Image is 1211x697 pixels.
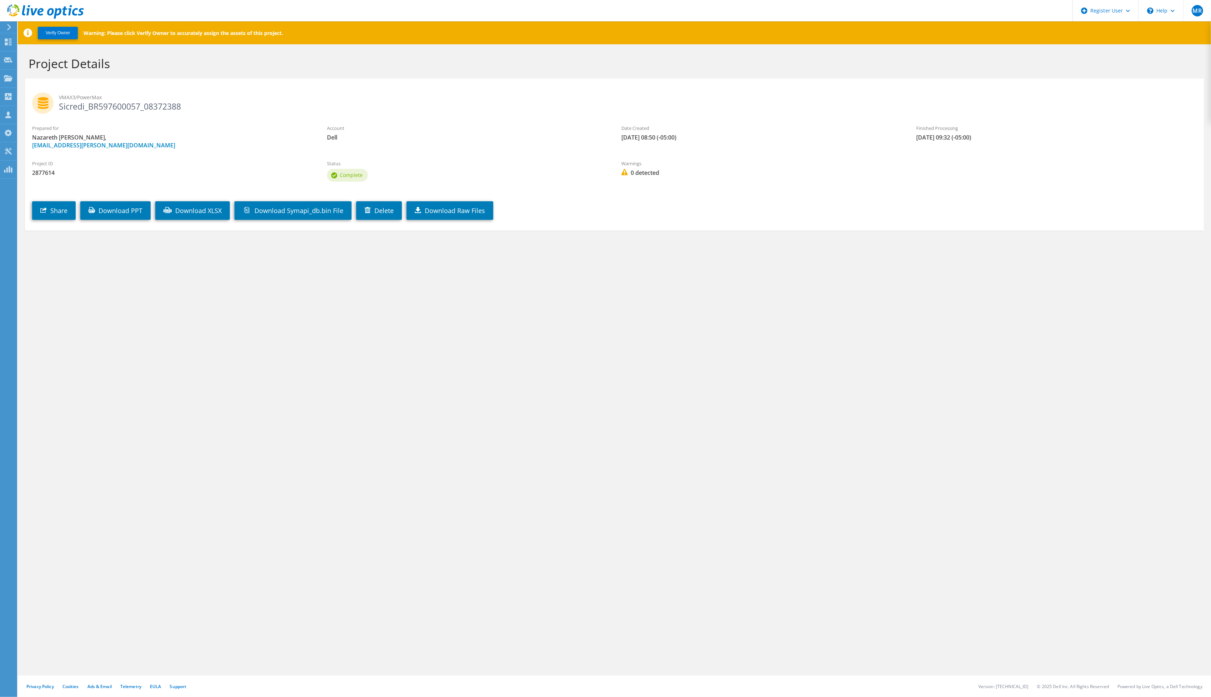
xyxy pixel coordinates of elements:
[59,94,1197,101] span: VMAX3/PowerMax
[916,125,1197,132] label: Finished Processing
[1037,683,1109,690] li: © 2025 Dell Inc. All Rights Reserved
[87,683,112,690] a: Ads & Email
[120,683,141,690] a: Telemetry
[29,56,1197,71] h1: Project Details
[234,201,352,220] a: Download Symapi_db.bin File
[32,160,313,167] label: Project ID
[32,141,175,149] a: [EMAIL_ADDRESS][PERSON_NAME][DOMAIN_NAME]
[32,169,313,177] span: 2877614
[1147,7,1154,14] svg: \n
[80,201,151,220] a: Download PPT
[32,201,76,220] a: Share
[1117,683,1202,690] li: Powered by Live Optics, a Dell Technology
[32,125,313,132] label: Prepared for
[407,201,493,220] a: Download Raw Files
[621,133,902,141] span: [DATE] 08:50 (-05:00)
[26,683,54,690] a: Privacy Policy
[1192,5,1203,16] span: MR
[84,30,283,36] p: Warning: Please click Verify Owner to accurately assign the assets of this project.
[150,683,161,690] a: EULA
[340,172,363,178] span: Complete
[978,683,1029,690] li: Version: [TECHNICAL_ID]
[32,92,1197,110] h2: Sicredi_BR597600057_08372388
[327,160,607,167] label: Status
[621,169,902,177] span: 0 detected
[327,133,607,141] span: Dell
[38,27,78,39] button: Verify Owner
[170,683,186,690] a: Support
[621,125,902,132] label: Date Created
[621,160,902,167] label: Warnings
[356,201,402,220] a: Delete
[327,125,607,132] label: Account
[916,133,1197,141] span: [DATE] 09:32 (-05:00)
[155,201,230,220] a: Download XLSX
[62,683,79,690] a: Cookies
[32,133,313,149] span: Nazareth [PERSON_NAME],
